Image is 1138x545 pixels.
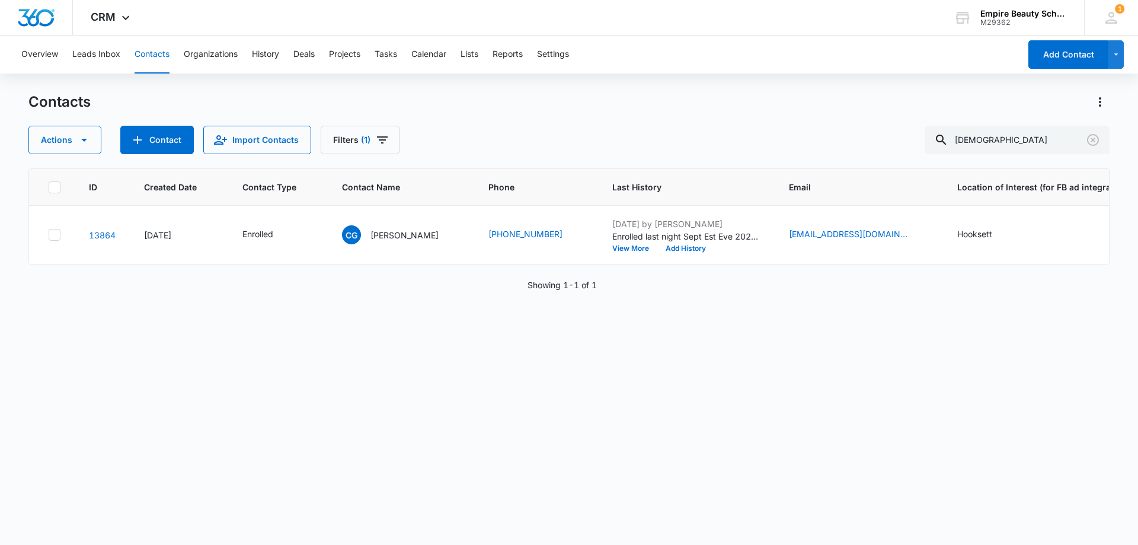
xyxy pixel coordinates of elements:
[488,181,567,193] span: Phone
[28,126,101,154] button: Actions
[488,228,584,242] div: Phone - (603) 264-3966 - Select to Edit Field
[242,228,273,240] div: Enrolled
[1115,4,1124,14] div: notifications count
[203,126,311,154] button: Import Contacts
[321,126,399,154] button: Filters
[612,230,760,243] p: Enrolled last night Sept Est Eve 2026 Waitlist for Nov Est Eve 2025, planning on keeping job as L...
[612,218,760,230] p: [DATE] by [PERSON_NAME]
[789,181,912,193] span: Email
[242,181,296,193] span: Contact Type
[1083,130,1102,149] button: Clear
[1091,93,1110,111] button: Actions
[144,229,214,241] div: [DATE]
[980,9,1067,18] div: account name
[980,18,1067,27] div: account id
[91,11,116,23] span: CRM
[89,181,98,193] span: ID
[488,228,562,240] a: [PHONE_NUMBER]
[461,36,478,74] button: Lists
[957,228,992,240] div: Hooksett
[342,225,460,244] div: Contact Name - Cristyn Gervacio - Select to Edit Field
[612,181,743,193] span: Last History
[293,36,315,74] button: Deals
[120,126,194,154] button: Add Contact
[184,36,238,74] button: Organizations
[135,36,170,74] button: Contacts
[370,229,439,241] p: [PERSON_NAME]
[411,36,446,74] button: Calendar
[789,228,929,242] div: Email - crisgerva1@gmail.com - Select to Edit Field
[612,245,657,252] button: View More
[1115,4,1124,14] span: 1
[21,36,58,74] button: Overview
[528,279,597,291] p: Showing 1-1 of 1
[361,136,370,144] span: (1)
[957,181,1130,193] span: Location of Interest (for FB ad integration)
[252,36,279,74] button: History
[144,181,197,193] span: Created Date
[957,228,1014,242] div: Location of Interest (for FB ad integration) - Hooksett - Select to Edit Field
[375,36,397,74] button: Tasks
[1028,40,1108,69] button: Add Contact
[925,126,1110,154] input: Search Contacts
[72,36,120,74] button: Leads Inbox
[537,36,569,74] button: Settings
[242,228,295,242] div: Contact Type - Enrolled - Select to Edit Field
[342,181,443,193] span: Contact Name
[28,93,91,111] h1: Contacts
[89,230,116,240] a: Navigate to contact details page for Cristyn Gervacio
[493,36,523,74] button: Reports
[657,245,714,252] button: Add History
[329,36,360,74] button: Projects
[342,225,361,244] span: CG
[789,228,907,240] a: [EMAIL_ADDRESS][DOMAIN_NAME]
